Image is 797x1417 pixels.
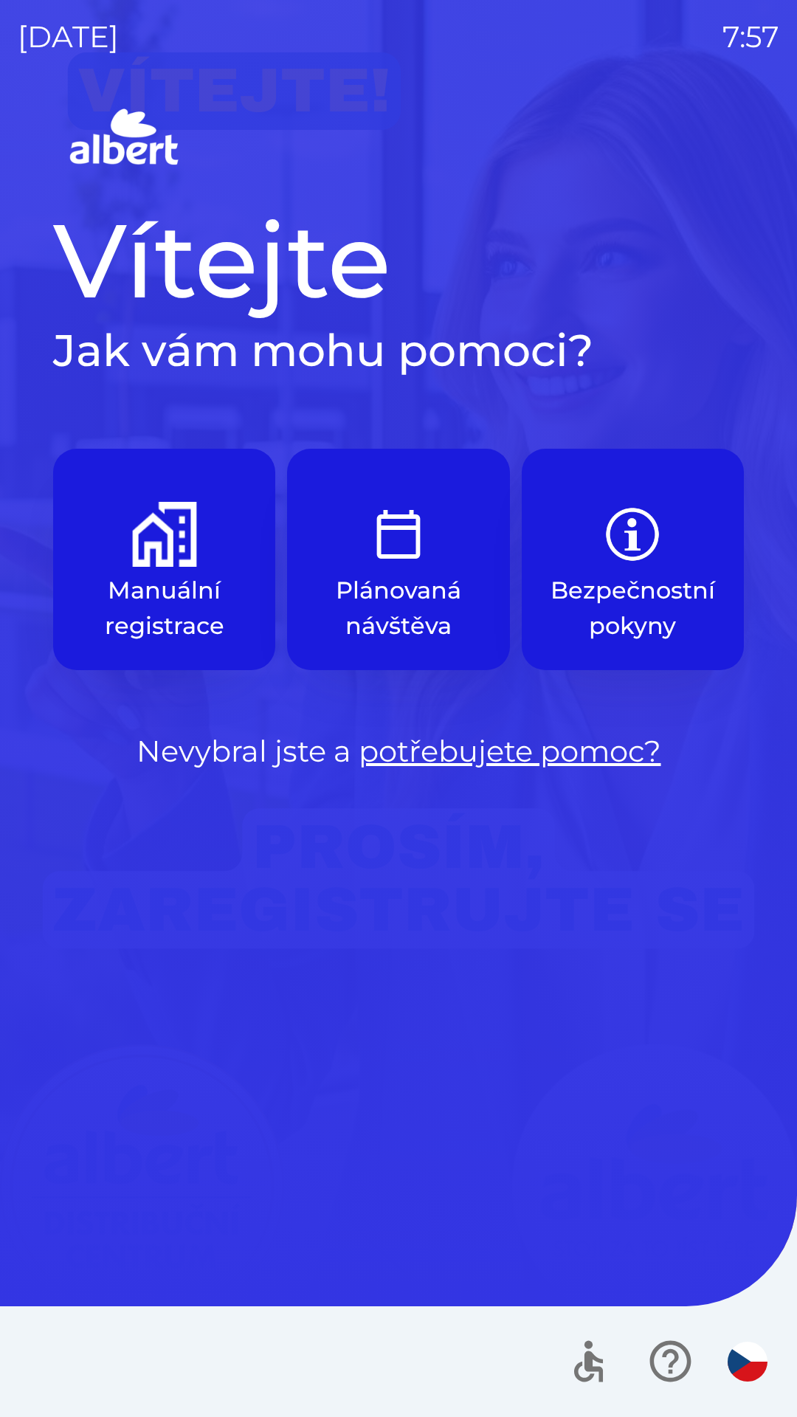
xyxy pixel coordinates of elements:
[287,449,509,670] button: Plánovaná návštěva
[551,573,715,644] p: Bezpečnostní pokyny
[18,15,119,59] p: [DATE]
[728,1342,767,1382] img: cs flag
[53,449,275,670] button: Manuální registrace
[53,103,744,174] img: Logo
[722,15,779,59] p: 7:57
[89,573,240,644] p: Manuální registrace
[53,198,744,323] h1: Vítejte
[53,323,744,378] h2: Jak vám mohu pomoci?
[132,502,197,567] img: d73f94ca-8ab6-4a86-aa04-b3561b69ae4e.png
[600,502,665,567] img: b85e123a-dd5f-4e82-bd26-90b222bbbbcf.png
[366,502,431,567] img: e9efe3d3-6003-445a-8475-3fd9a2e5368f.png
[53,729,744,773] p: Nevybral jste a
[359,733,661,769] a: potřebujete pomoc?
[522,449,744,670] button: Bezpečnostní pokyny
[322,573,474,644] p: Plánovaná návštěva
